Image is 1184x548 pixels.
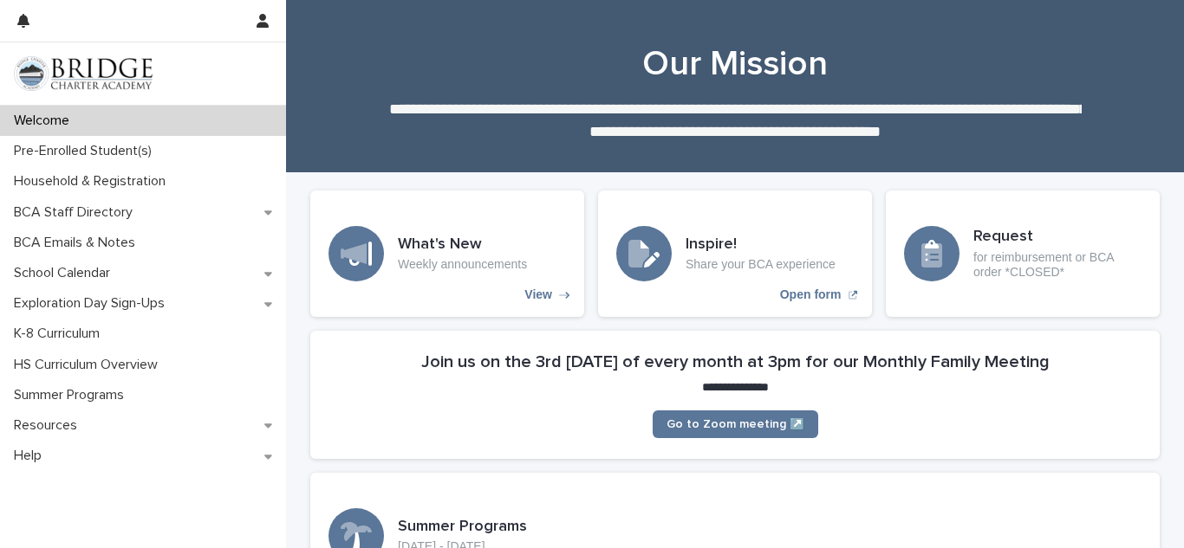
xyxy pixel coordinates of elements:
[310,43,1160,85] h1: Our Mission
[7,448,55,464] p: Help
[780,287,842,302] p: Open form
[7,235,149,251] p: BCA Emails & Notes
[667,418,804,430] span: Go to Zoom meeting ↗️
[7,173,179,190] p: Household & Registration
[310,190,584,317] a: View
[7,204,146,221] p: BCA Staff Directory
[7,417,91,434] p: Resources
[973,228,1142,247] h3: Request
[421,351,1050,372] h2: Join us on the 3rd [DATE] of every month at 3pm for our Monthly Family Meeting
[7,143,166,159] p: Pre-Enrolled Student(s)
[973,250,1142,280] p: for reimbursement or BCA order *CLOSED*
[14,56,153,91] img: V1C1m3IdTEidaUdm9Hs0
[7,387,138,403] p: Summer Programs
[653,410,818,438] a: Go to Zoom meeting ↗️
[7,326,114,342] p: K-8 Curriculum
[7,295,179,312] p: Exploration Day Sign-Ups
[398,257,527,272] p: Weekly announcements
[7,265,124,281] p: School Calendar
[398,235,527,255] h3: What's New
[686,235,836,255] h3: Inspire!
[524,287,552,302] p: View
[7,357,172,373] p: HS Curriculum Overview
[598,190,872,317] a: Open form
[686,257,836,272] p: Share your BCA experience
[398,518,527,537] h3: Summer Programs
[7,113,83,129] p: Welcome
